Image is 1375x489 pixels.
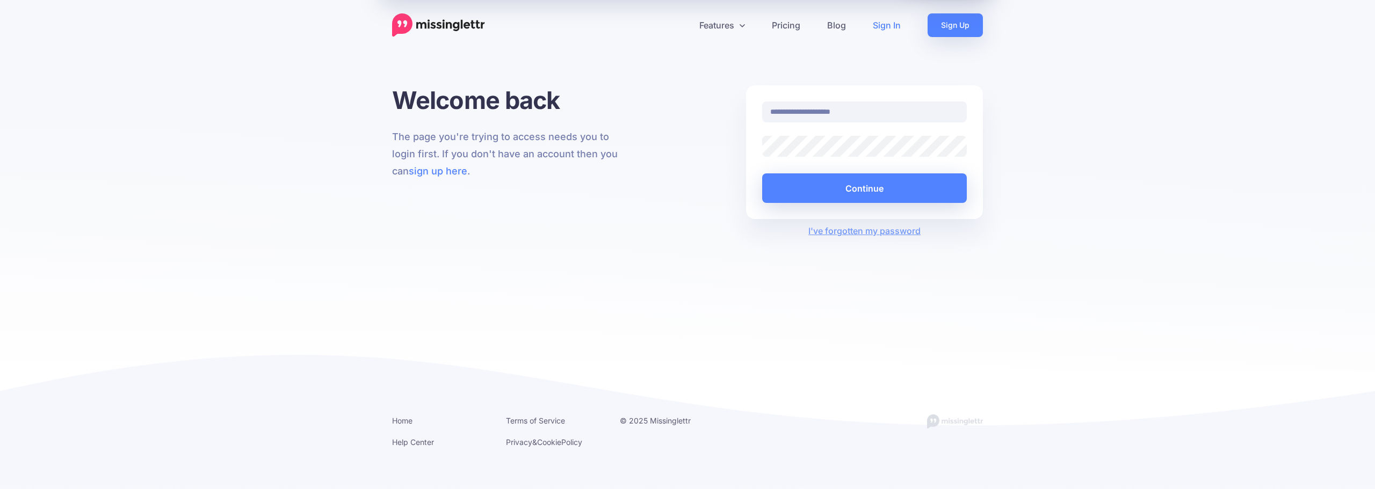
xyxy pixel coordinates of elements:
[392,416,412,425] a: Home
[392,437,434,447] a: Help Center
[808,225,921,236] a: I've forgotten my password
[506,437,532,447] a: Privacy
[537,437,561,447] a: Cookie
[758,13,814,37] a: Pricing
[506,435,604,449] li: & Policy
[506,416,565,425] a: Terms of Service
[409,165,467,177] a: sign up here
[686,13,758,37] a: Features
[928,13,983,37] a: Sign Up
[392,85,629,115] h1: Welcome back
[814,13,859,37] a: Blog
[620,414,718,427] li: © 2025 Missinglettr
[859,13,914,37] a: Sign In
[762,173,967,203] button: Continue
[392,128,629,180] p: The page you're trying to access needs you to login first. If you don't have an account then you ...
